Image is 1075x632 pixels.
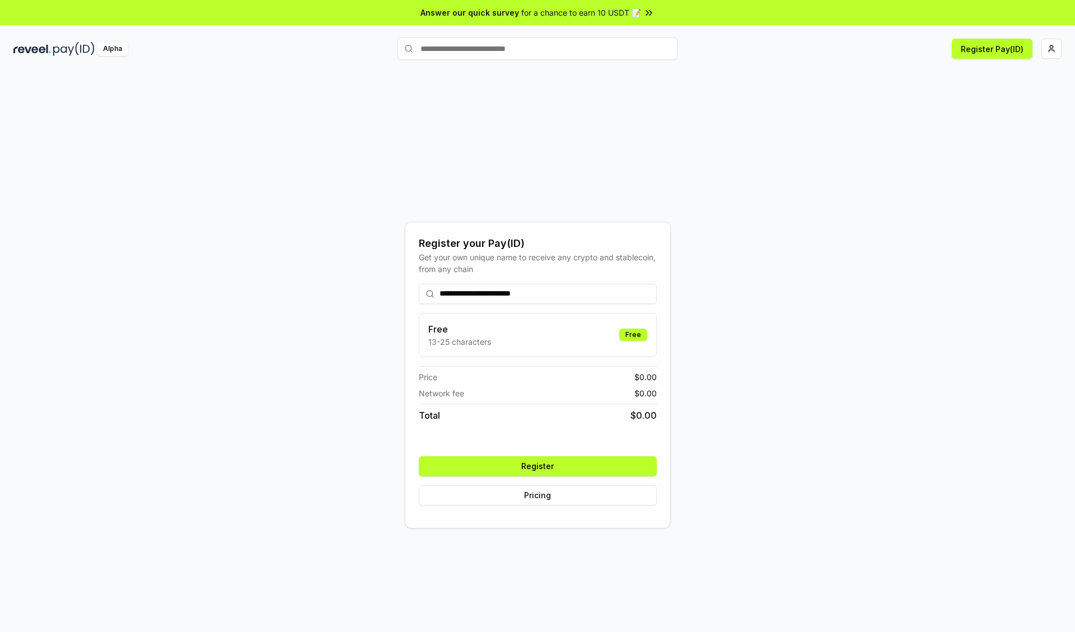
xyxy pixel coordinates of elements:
[428,322,491,336] h3: Free
[521,7,641,18] span: for a chance to earn 10 USDT 📝
[419,371,437,383] span: Price
[420,7,519,18] span: Answer our quick survey
[428,336,491,348] p: 13-25 characters
[619,329,647,341] div: Free
[952,39,1032,59] button: Register Pay(ID)
[419,236,657,251] div: Register your Pay(ID)
[634,387,657,399] span: $ 0.00
[419,251,657,275] div: Get your own unique name to receive any crypto and stablecoin, from any chain
[630,409,657,422] span: $ 0.00
[13,42,51,56] img: reveel_dark
[419,456,657,476] button: Register
[419,485,657,505] button: Pricing
[419,409,440,422] span: Total
[634,371,657,383] span: $ 0.00
[53,42,95,56] img: pay_id
[419,387,464,399] span: Network fee
[97,42,128,56] div: Alpha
